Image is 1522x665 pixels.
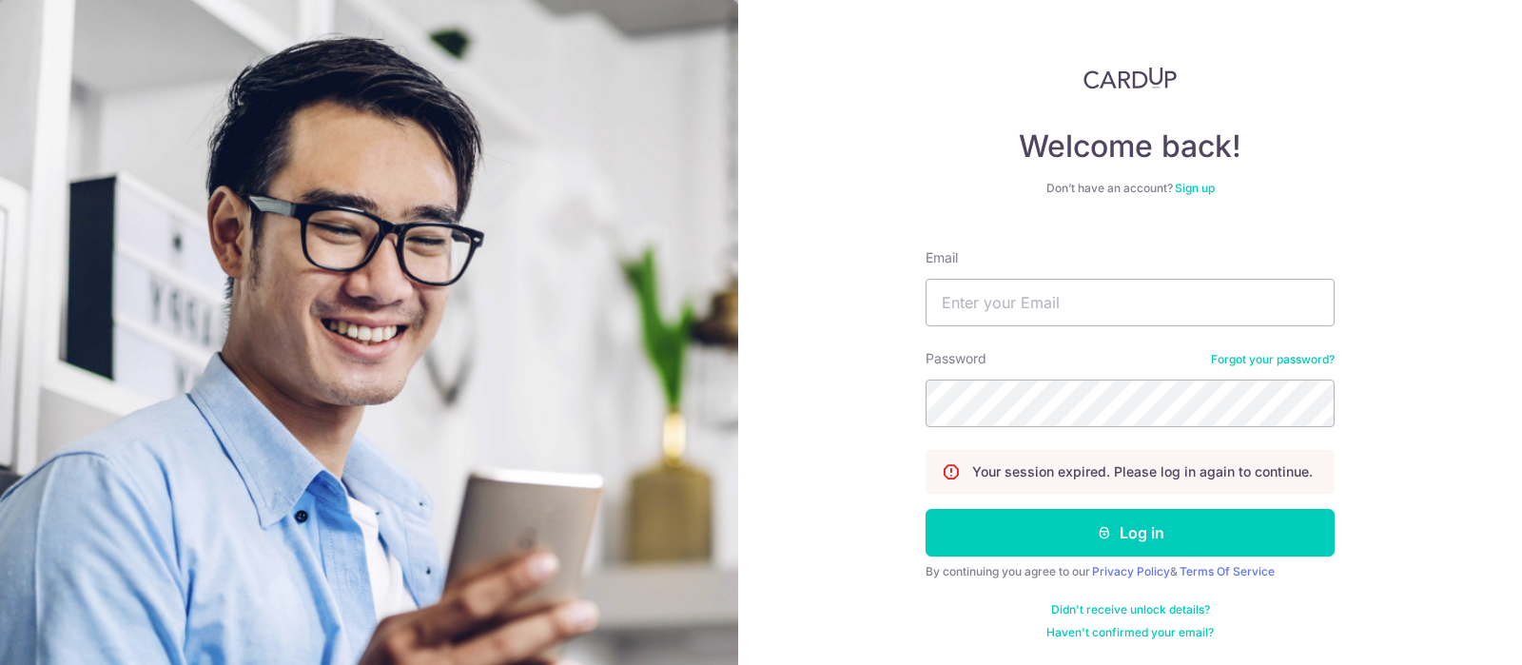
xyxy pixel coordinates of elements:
[1051,602,1210,617] a: Didn't receive unlock details?
[1180,564,1275,578] a: Terms Of Service
[926,509,1335,557] button: Log in
[1046,625,1214,640] a: Haven't confirmed your email?
[1175,181,1215,195] a: Sign up
[926,181,1335,196] div: Don’t have an account?
[972,462,1313,481] p: Your session expired. Please log in again to continue.
[1083,67,1177,89] img: CardUp Logo
[1211,352,1335,367] a: Forgot your password?
[926,248,958,267] label: Email
[926,279,1335,326] input: Enter your Email
[926,127,1335,166] h4: Welcome back!
[926,564,1335,579] div: By continuing you agree to our &
[1092,564,1170,578] a: Privacy Policy
[926,349,986,368] label: Password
